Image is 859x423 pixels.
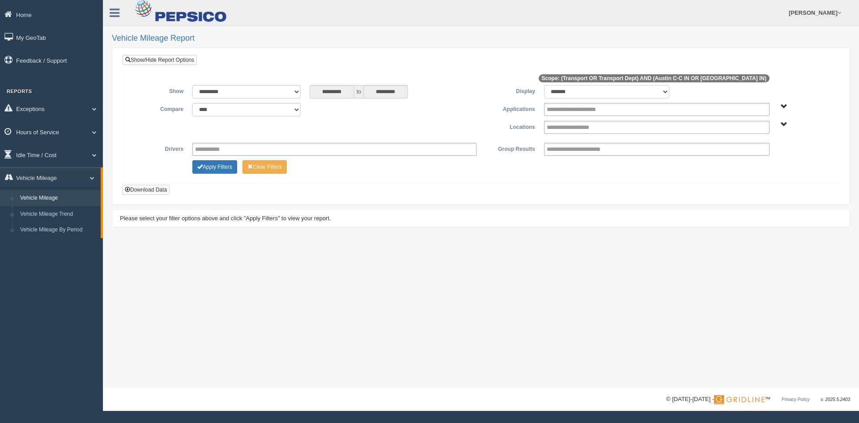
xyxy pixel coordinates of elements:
label: Compare [129,103,188,114]
span: Please select your filter options above and click "Apply Filters" to view your report. [120,215,331,222]
a: Show/Hide Report Options [123,55,197,65]
a: Vehicle Mileage By Period [16,222,101,238]
label: Applications [481,103,540,114]
span: to [354,85,363,98]
div: © [DATE]-[DATE] - ™ [666,395,850,404]
label: Group Results [481,143,540,154]
button: Change Filter Options [192,160,237,174]
label: Drivers [129,143,188,154]
img: Gridline [714,395,765,404]
label: Show [129,85,188,96]
button: Change Filter Options [242,160,287,174]
label: Display [481,85,540,96]
span: Scope: (Transport OR Transport Dept) AND (Austin C-C IN OR [GEOGRAPHIC_DATA] IN) [539,74,770,82]
span: v. 2025.5.2403 [821,397,850,402]
a: Vehicle Mileage Trend [16,206,101,222]
label: Locations [481,121,540,132]
button: Download Data [122,185,170,195]
h2: Vehicle Mileage Report [112,34,850,43]
a: Privacy Policy [782,397,809,402]
a: Vehicle Mileage [16,190,101,206]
